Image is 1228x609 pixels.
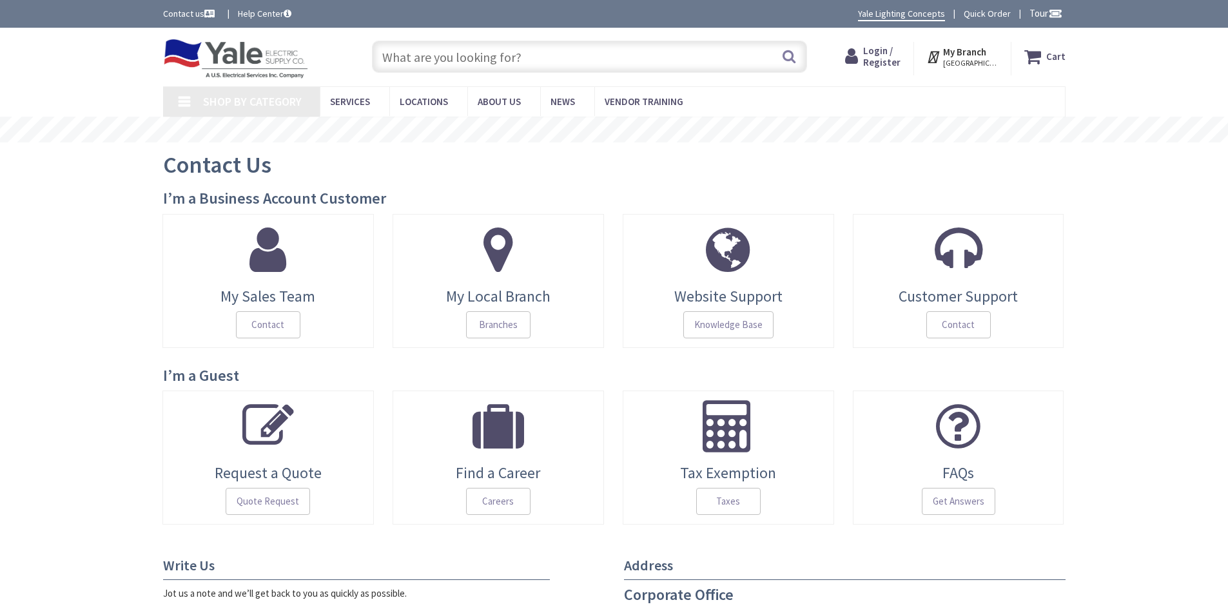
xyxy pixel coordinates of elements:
span: Branches [466,311,531,338]
strong: Cart [1046,45,1066,68]
a: Website Support Knowledge Base [623,214,834,348]
span: Services [330,95,370,108]
span: FAQs [863,465,1055,481]
span: Address [624,556,673,574]
span: Careers [466,488,531,515]
span: Tour [1029,7,1062,19]
span: Contact [236,311,300,338]
span: Vendor Training [605,95,683,108]
a: Login / Register [845,45,901,68]
a: Tax Exemption Taxes [623,391,834,525]
a: My Sales Team Contact [162,214,374,348]
span: Quote Request [226,488,310,515]
span: My Local Branch [402,288,594,305]
span: [GEOGRAPHIC_DATA], [GEOGRAPHIC_DATA] [943,58,998,68]
a: Request a Quote Quote Request [162,391,374,525]
input: What are you looking for? [372,41,807,73]
a: Find a Career Careers [393,391,604,525]
strong: My Branch [943,46,986,58]
a: Customer Support Contact [853,214,1064,348]
span: Write Us [163,556,215,574]
a: Contact us [163,7,217,20]
span: Tax Exemption [632,465,824,481]
span: Contact [926,311,991,338]
span: Get Answers [922,488,995,515]
img: Yale Electric Supply Co. [163,39,309,79]
a: Yale Lighting Concepts [858,7,945,21]
span: Shop By Category [203,94,302,109]
a: Quick Order [964,7,1011,20]
span: Locations [400,95,448,108]
a: FAQs Get Answers [853,391,1064,525]
a: Cart [1024,45,1066,68]
span: My Sales Team [172,288,364,305]
span: Contact Us [163,150,271,179]
span: Customer Support [863,288,1055,305]
a: Help Center [238,7,291,20]
span: About Us [478,95,521,108]
span: Request a Quote [172,465,364,481]
h3: I’m a Guest [163,367,1066,384]
div: Jot us a note and we’ll get back to you as quickly as possible. [163,586,550,600]
h3: I’m a Business Account Customer [163,190,1066,207]
span: Find a Career [402,465,594,481]
span: Website Support [632,288,824,305]
span: Taxes [696,488,761,515]
div: My Branch [GEOGRAPHIC_DATA], [GEOGRAPHIC_DATA] [926,45,998,68]
a: My Local Branch Branches [393,214,604,348]
span: Login / Register [863,44,901,68]
h3: Corporate Office [624,586,1066,603]
span: Knowledge Base [683,311,774,338]
span: News [551,95,575,108]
